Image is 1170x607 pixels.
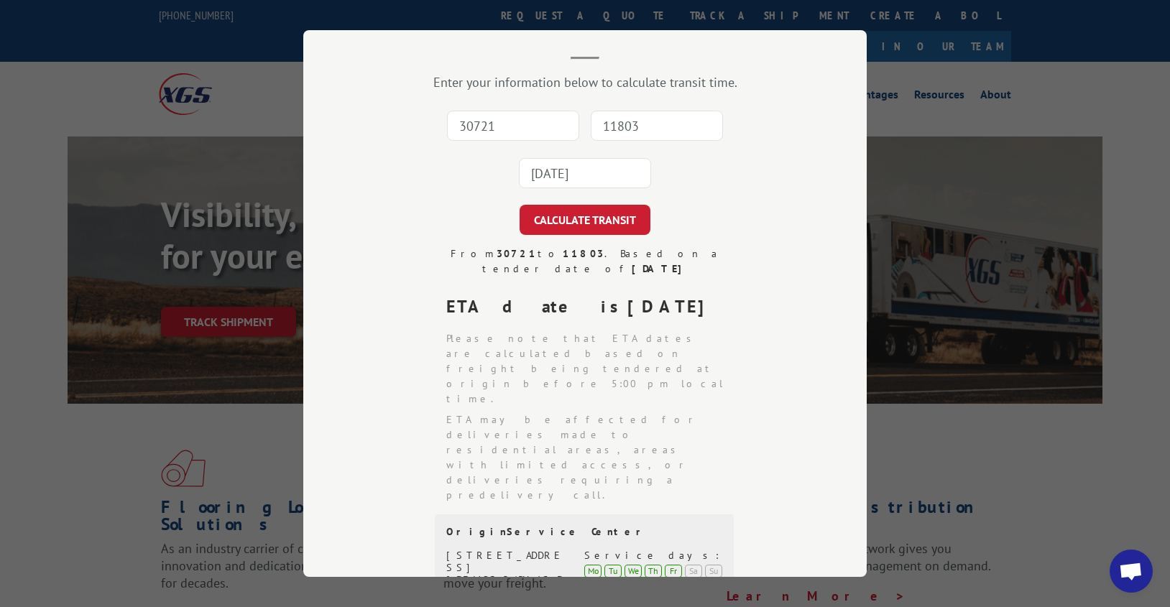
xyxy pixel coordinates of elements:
[685,565,702,578] div: Sa
[584,550,722,562] div: Service days:
[375,74,795,91] div: Enter your information below to calculate transit time.
[665,565,682,578] div: Fr
[447,111,579,141] input: Origin Zip
[705,565,722,578] div: Su
[497,247,538,260] strong: 30721
[446,412,735,503] li: ETA may be affected for deliveries made to residential areas, areas with limited access, or deliv...
[446,526,722,538] div: Origin Service Center
[645,565,662,578] div: Th
[1110,550,1153,593] div: Open chat
[519,158,651,188] input: Tender Date
[591,111,723,141] input: Dest. Zip
[632,262,688,275] strong: [DATE]
[584,565,602,578] div: Mo
[435,246,735,277] div: From to . Based on a tender date of
[520,205,650,235] button: CALCULATE TRANSIT
[446,550,568,598] div: [STREET_ADDRESS][DEMOGRAPHIC_DATA]
[563,247,604,260] strong: 11803
[627,295,717,318] strong: [DATE]
[625,565,642,578] div: We
[604,565,622,578] div: Tu
[446,331,735,407] li: Please note that ETA dates are calculated based on freight being tendered at origin before 5:00 p...
[446,294,735,320] div: ETA date is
